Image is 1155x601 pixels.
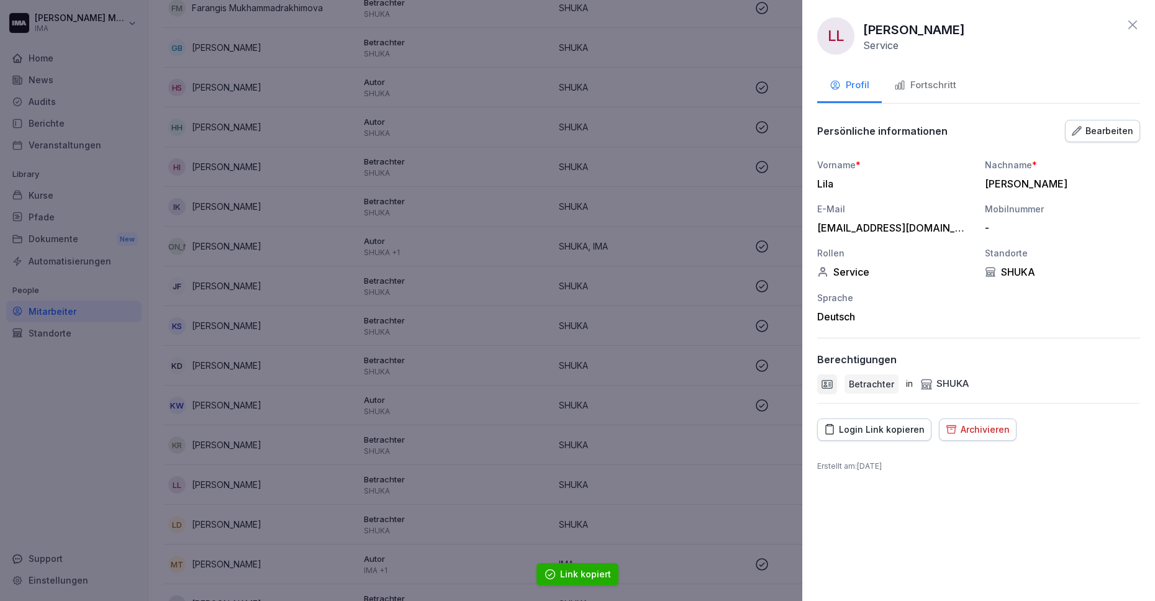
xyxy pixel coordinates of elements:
div: LL [817,17,854,55]
div: Deutsch [817,310,972,323]
button: Profil [817,70,882,103]
div: Fortschritt [894,78,956,93]
p: Service [863,39,899,52]
button: Fortschritt [882,70,969,103]
p: Persönliche informationen [817,125,948,137]
div: SHUKA [985,266,1140,278]
div: Vorname [817,158,972,171]
div: [PERSON_NAME] [985,178,1134,190]
button: Bearbeiten [1065,120,1140,142]
div: Nachname [985,158,1140,171]
div: [EMAIL_ADDRESS][DOMAIN_NAME] [817,222,966,234]
div: Archivieren [946,423,1010,436]
p: Erstellt am : [DATE] [817,461,1140,472]
p: [PERSON_NAME] [863,20,965,39]
div: Profil [830,78,869,93]
div: Mobilnummer [985,202,1140,215]
div: Lila [817,178,966,190]
button: Archivieren [939,418,1017,441]
div: Login Link kopieren [824,423,925,436]
div: Standorte [985,246,1140,260]
div: SHUKA [920,377,969,391]
p: Berechtigungen [817,353,897,366]
div: E-Mail [817,202,972,215]
div: Rollen [817,246,972,260]
div: Link kopiert [560,568,611,581]
div: Service [817,266,972,278]
div: Sprache [817,291,972,304]
div: Bearbeiten [1072,124,1133,138]
div: - [985,222,1134,234]
button: Login Link kopieren [817,418,931,441]
p: Betrachter [849,377,894,391]
p: in [906,377,913,391]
